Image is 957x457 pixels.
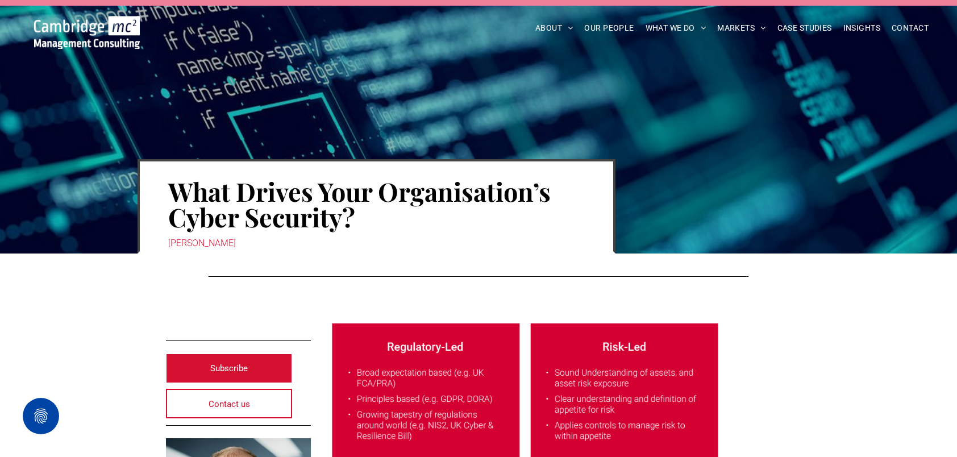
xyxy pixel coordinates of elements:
a: Subscribe [166,354,292,383]
a: OUR PEOPLE [579,19,639,37]
a: WHAT WE DO [640,19,712,37]
a: MARKETS [711,19,771,37]
a: CASE STUDIES [772,19,838,37]
a: CONTACT [886,19,934,37]
div: [PERSON_NAME] [168,235,585,251]
a: ABOUT [530,19,579,37]
a: INSIGHTS [838,19,886,37]
span: Contact us [209,390,250,418]
h1: What Drives Your Organisation’s Cyber Security? [168,177,585,231]
span: Subscribe [210,354,248,383]
a: Your Business Transformed | Cambridge Management Consulting [34,18,140,30]
img: Go to Homepage [34,16,140,49]
a: Contact us [166,389,292,418]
